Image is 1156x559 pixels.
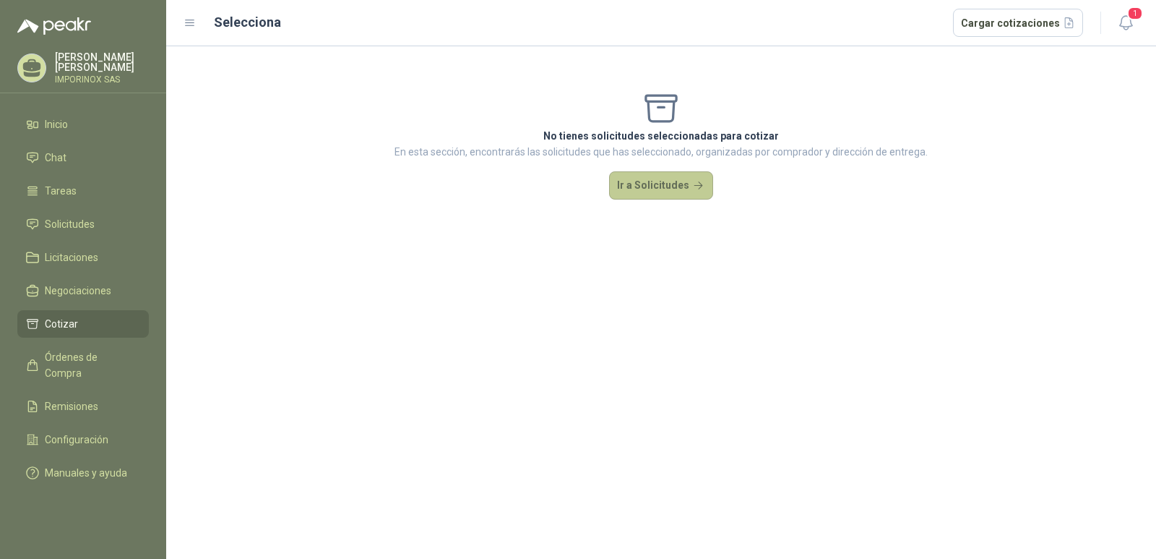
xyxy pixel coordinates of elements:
[17,210,149,238] a: Solicitudes
[17,111,149,138] a: Inicio
[45,432,108,448] span: Configuración
[17,177,149,205] a: Tareas
[45,249,98,265] span: Licitaciones
[1127,7,1143,20] span: 1
[17,17,91,35] img: Logo peakr
[55,75,149,84] p: IMPORINOX SAS
[609,171,713,200] button: Ir a Solicitudes
[45,116,68,132] span: Inicio
[45,465,127,481] span: Manuales y ayuda
[55,52,149,72] p: [PERSON_NAME] [PERSON_NAME]
[17,277,149,304] a: Negociaciones
[17,426,149,453] a: Configuración
[45,349,135,381] span: Órdenes de Compra
[17,310,149,338] a: Cotizar
[45,316,78,332] span: Cotizar
[17,459,149,487] a: Manuales y ayuda
[17,144,149,171] a: Chat
[214,12,281,33] h2: Selecciona
[45,283,111,299] span: Negociaciones
[45,183,77,199] span: Tareas
[45,398,98,414] span: Remisiones
[17,343,149,387] a: Órdenes de Compra
[17,393,149,420] a: Remisiones
[45,150,66,166] span: Chat
[394,128,928,144] p: No tienes solicitudes seleccionadas para cotizar
[1113,10,1139,36] button: 1
[17,244,149,271] a: Licitaciones
[953,9,1084,38] button: Cargar cotizaciones
[394,144,928,160] p: En esta sección, encontrarás las solicitudes que has seleccionado, organizadas por comprador y di...
[45,216,95,232] span: Solicitudes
